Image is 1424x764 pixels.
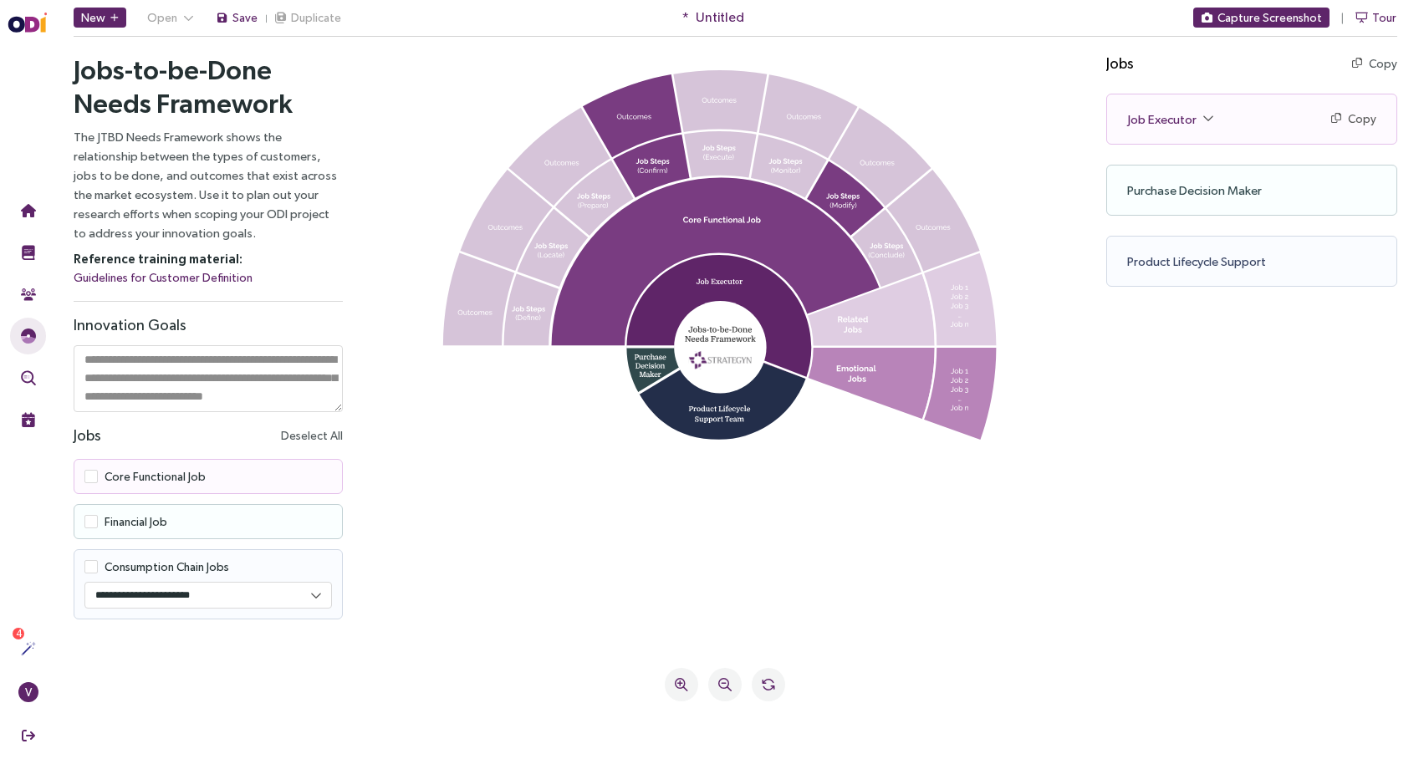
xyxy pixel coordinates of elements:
button: Save [215,8,258,28]
img: JTBD Needs Framework [21,329,36,344]
span: 4 [16,628,22,639]
img: Community [21,287,36,302]
span: Save [232,8,258,27]
span: Core Functional Job [58,430,159,443]
button: Home [10,192,46,229]
img: Live Events [21,412,36,427]
span: Capture Screenshot [1217,8,1322,27]
h4: Jobs [1059,13,1087,33]
button: Open [140,8,202,28]
button: Deselect All [234,385,296,405]
button: Copy [1284,69,1330,89]
span: Consumption Chain Jobs [58,520,182,533]
span: Financial Job [58,475,120,488]
img: Training [21,245,36,260]
iframe: Needs Framework [47,40,1424,746]
button: V [10,674,46,711]
button: Duplicate [273,8,342,28]
button: Live Events [10,401,46,438]
span: Job Executor [1080,69,1166,89]
span: Tour [1372,8,1396,27]
span: Untitled [696,7,744,28]
button: Tour [1355,8,1397,28]
span: V [25,682,32,702]
button: Capture Screenshot [1193,8,1330,28]
button: Training [10,234,46,271]
button: Sign Out [10,717,46,754]
img: Actions [21,641,36,656]
button: Copy [1305,17,1350,30]
button: Actions [10,630,46,667]
span: New [81,8,105,27]
button: Outcome Validation [10,359,46,396]
sup: 4 [13,628,24,639]
button: Community [10,276,46,313]
button: New [74,8,126,28]
button: Needs Framework [10,318,46,354]
img: Outcome Validation [21,370,36,385]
